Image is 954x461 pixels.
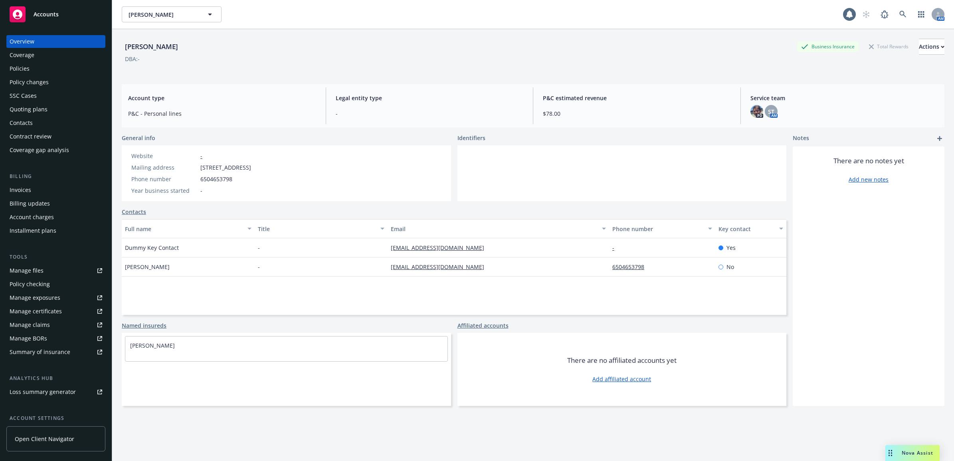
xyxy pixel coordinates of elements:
div: Account charges [10,211,54,224]
span: Nova Assist [902,449,933,456]
div: Email [391,225,597,233]
span: Yes [726,243,736,252]
div: Billing [6,172,105,180]
a: Summary of insurance [6,346,105,358]
div: Quoting plans [10,103,48,116]
div: Manage files [10,264,44,277]
a: Billing updates [6,197,105,210]
div: DBA: - [125,55,140,63]
a: Account charges [6,211,105,224]
button: Full name [122,219,255,238]
span: - [336,109,524,118]
div: [PERSON_NAME] [122,42,181,52]
a: Loss summary generator [6,386,105,398]
div: Policies [10,62,30,75]
div: Tools [6,253,105,261]
span: - [200,186,202,195]
div: Policy checking [10,278,50,291]
a: SSC Cases [6,89,105,102]
div: Title [258,225,376,233]
span: [PERSON_NAME] [129,10,198,19]
a: 6504653798 [612,263,651,271]
span: $78.00 [543,109,731,118]
button: [PERSON_NAME] [122,6,222,22]
div: Policy changes [10,76,49,89]
span: Open Client Navigator [15,435,74,443]
span: Service team [750,94,938,102]
a: Manage BORs [6,332,105,345]
span: P&C estimated revenue [543,94,731,102]
span: No [726,263,734,271]
span: Accounts [34,11,59,18]
span: Account type [128,94,316,102]
a: [PERSON_NAME] [130,342,175,349]
div: Total Rewards [865,42,912,51]
a: Quoting plans [6,103,105,116]
a: Policy checking [6,278,105,291]
div: Year business started [131,186,197,195]
a: Policy changes [6,76,105,89]
a: Manage exposures [6,291,105,304]
a: - [612,244,621,251]
a: [EMAIL_ADDRESS][DOMAIN_NAME] [391,244,491,251]
div: Website [131,152,197,160]
div: Mailing address [131,163,197,172]
div: Full name [125,225,243,233]
a: Installment plans [6,224,105,237]
a: Affiliated accounts [457,321,509,330]
button: Actions [919,39,944,55]
a: Contacts [122,208,146,216]
div: Invoices [10,184,31,196]
a: Add new notes [849,175,889,184]
a: Report a Bug [877,6,893,22]
span: [STREET_ADDRESS] [200,163,251,172]
a: add [935,134,944,143]
span: There are no affiliated accounts yet [567,356,677,365]
div: Billing updates [10,197,50,210]
div: Summary of insurance [10,346,70,358]
a: Coverage [6,49,105,61]
div: Manage certificates [10,305,62,318]
div: SSC Cases [10,89,37,102]
span: [PERSON_NAME] [125,263,170,271]
span: General info [122,134,155,142]
div: Key contact [718,225,774,233]
button: Nova Assist [885,445,940,461]
a: Invoices [6,184,105,196]
div: Coverage gap analysis [10,144,69,156]
a: Accounts [6,3,105,26]
a: [EMAIL_ADDRESS][DOMAIN_NAME] [391,263,491,271]
a: Switch app [913,6,929,22]
div: Analytics hub [6,374,105,382]
a: Coverage gap analysis [6,144,105,156]
button: Phone number [609,219,715,238]
a: Contacts [6,117,105,129]
a: Named insureds [122,321,166,330]
a: Policies [6,62,105,75]
div: Contract review [10,130,51,143]
a: Search [895,6,911,22]
button: Title [255,219,388,238]
div: Phone number [131,175,197,183]
div: Contacts [10,117,33,129]
div: Manage exposures [10,291,60,304]
div: Loss summary generator [10,386,76,398]
a: - [200,152,202,160]
span: P&C - Personal lines [128,109,316,118]
span: 6504653798 [200,175,232,183]
span: There are no notes yet [833,156,904,166]
span: Identifiers [457,134,485,142]
div: Installment plans [10,224,56,237]
a: Manage claims [6,319,105,331]
span: Notes [793,134,809,143]
span: Dummy Key Contact [125,243,179,252]
a: Add affiliated account [592,375,651,383]
div: Drag to move [885,445,895,461]
div: Phone number [612,225,703,233]
a: Overview [6,35,105,48]
button: Email [388,219,609,238]
div: Manage claims [10,319,50,331]
a: Manage files [6,264,105,277]
div: Actions [919,39,944,54]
